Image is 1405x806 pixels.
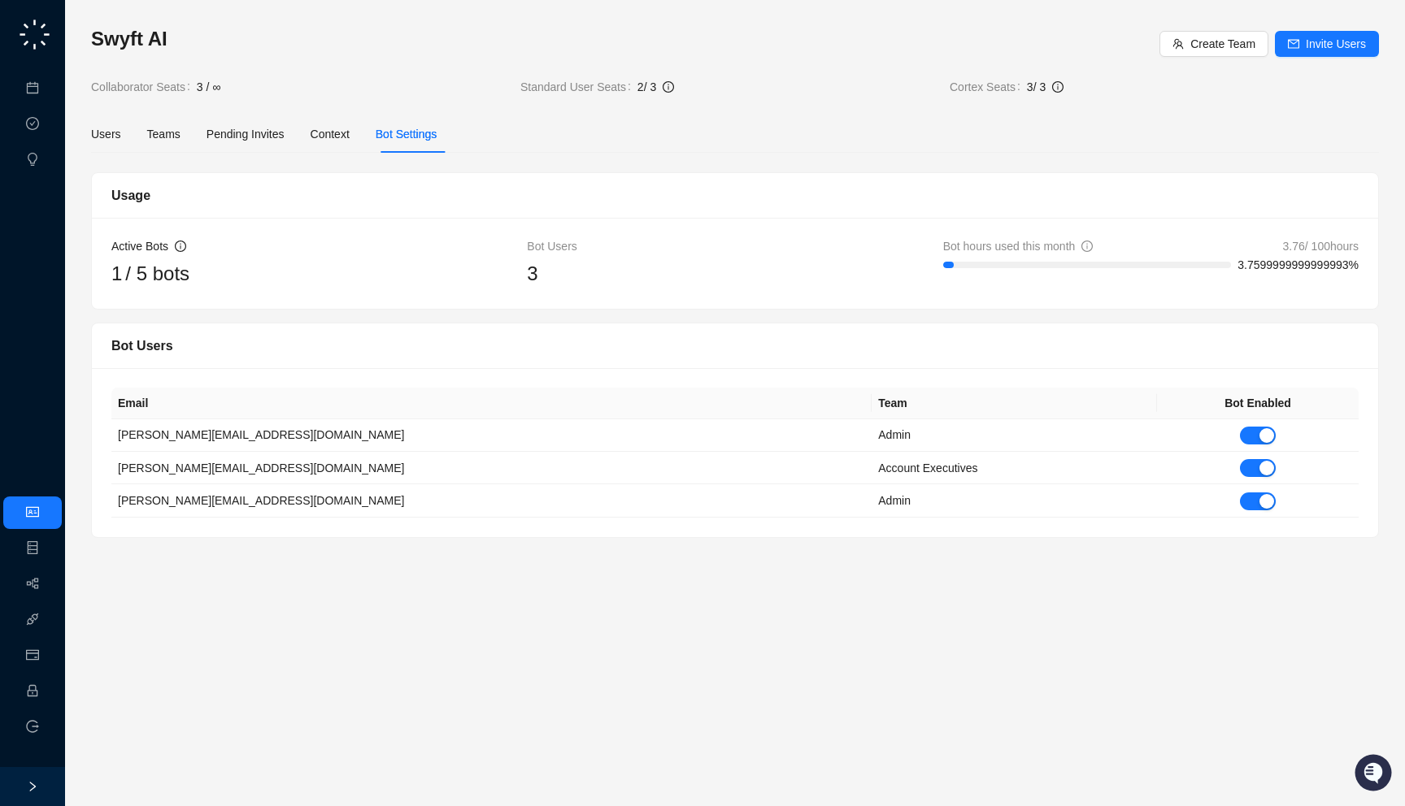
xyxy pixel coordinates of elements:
[162,267,197,279] span: Pylon
[1306,35,1366,53] span: Invite Users
[1159,31,1268,57] button: Create Team
[1081,240,1093,252] span: info-circle
[943,237,1076,255] div: Bot hours used this month
[520,78,637,96] span: Standard User Seats
[1172,38,1184,50] span: team
[111,388,872,419] th: Email
[1353,752,1397,796] iframe: Open customer support
[1283,240,1359,253] span: 3.76 / 100 hours
[197,78,220,96] span: 3 / ∞
[147,125,181,143] div: Teams
[33,227,60,244] span: Docs
[207,128,285,141] span: Pending Invites
[872,452,1157,484] td: Account Executives
[527,262,537,284] span: 3
[55,163,212,176] div: We're offline, we'll be back soon
[1157,388,1359,419] th: Bot Enabled
[1027,80,1046,93] span: 3 / 3
[16,16,53,53] img: logo-small-C4UdH2pc.png
[872,484,1157,517] td: Admin
[1190,35,1255,53] span: Create Team
[55,147,267,163] div: Start new chat
[91,78,197,96] span: Collaborator Seats
[637,80,656,93] span: 2 / 3
[16,229,29,242] div: 📚
[89,227,125,244] span: Status
[125,258,189,289] span: / 5 bots
[115,266,197,279] a: Powered byPylon
[26,720,39,733] span: logout
[10,221,67,250] a: 📚Docs
[111,237,168,255] div: Active Bots
[872,388,1157,419] th: Team
[111,336,1359,356] div: Bot Users
[663,81,674,93] span: info-circle
[872,419,1157,452] td: Admin
[311,125,350,143] div: Context
[111,262,122,284] span: 1
[91,125,121,143] div: Users
[16,65,296,91] p: Welcome 👋
[1238,259,1359,271] span: 3.7599999999999993%
[111,419,872,452] td: [PERSON_NAME][EMAIL_ADDRESS][DOMAIN_NAME]
[1275,31,1379,57] button: Invite Users
[16,147,46,176] img: 5124521997842_fc6d7dfcefe973c2e489_88.png
[16,16,49,49] img: Swyft AI
[73,229,86,242] div: 📶
[527,237,942,255] div: Bot Users
[111,185,1359,206] div: Usage
[111,484,872,517] td: [PERSON_NAME][EMAIL_ADDRESS][DOMAIN_NAME]
[1288,38,1299,50] span: mail
[1052,81,1064,93] span: info-circle
[950,78,1027,96] span: Cortex Seats
[27,781,38,792] span: right
[175,240,186,252] span: info-circle
[276,152,296,171] button: Start new chat
[111,452,872,484] td: [PERSON_NAME][EMAIL_ADDRESS][DOMAIN_NAME]
[67,221,132,250] a: 📶Status
[16,91,296,117] h2: How can we help?
[376,125,437,143] div: Bot Settings
[91,26,1159,52] h3: Swyft AI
